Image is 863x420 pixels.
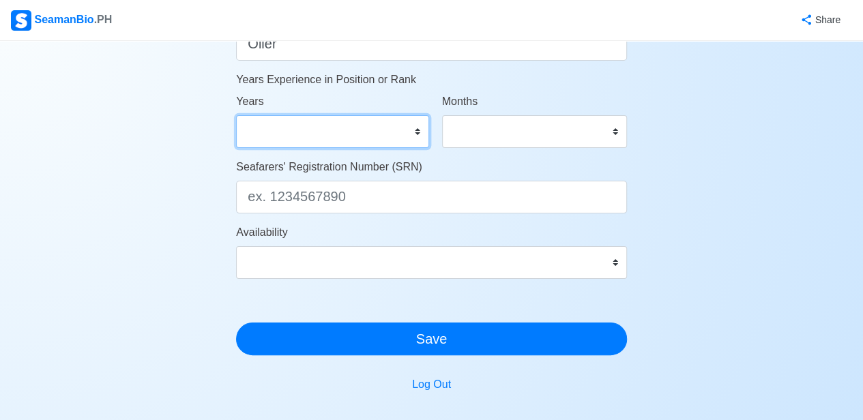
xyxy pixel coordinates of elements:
div: SeamanBio [11,10,112,31]
label: Availability [236,224,287,241]
input: ex. 2nd Officer w/ Master License [236,28,627,61]
p: Years Experience in Position or Rank [236,72,627,88]
span: .PH [94,14,113,25]
button: Save [236,322,627,355]
img: Logo [11,10,31,31]
button: Share [787,7,852,33]
span: Seafarers' Registration Number (SRN) [236,161,422,172]
label: Years [236,93,263,110]
label: Months [442,93,478,110]
input: ex. 1234567890 [236,181,627,213]
button: Log Out [403,372,460,397]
